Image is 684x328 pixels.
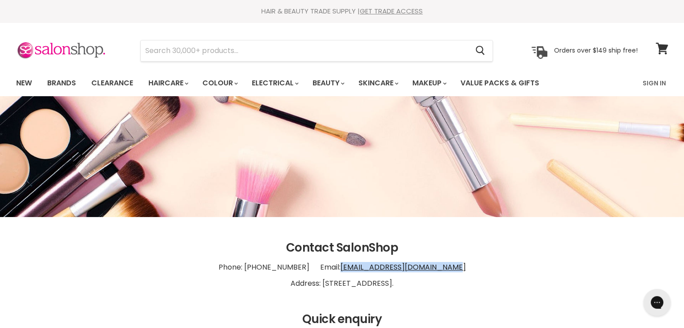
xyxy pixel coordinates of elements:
iframe: Gorgias live chat messenger [639,286,675,319]
button: Search [469,40,492,61]
input: Search [141,40,469,61]
h2: Contact SalonShop [16,241,668,255]
a: Clearance [85,74,140,93]
div: HAIR & BEAUTY TRADE SUPPLY | [5,7,680,16]
a: New [9,74,39,93]
a: Haircare [142,74,194,93]
a: GET TRADE ACCESS [360,6,423,16]
form: Product [140,40,493,62]
a: Sign In [637,74,671,93]
ul: Main menu [9,70,592,96]
a: Electrical [245,74,304,93]
a: Beauty [306,74,350,93]
a: Skincare [352,74,404,93]
h2: Quick enquiry [16,313,668,326]
a: Value Packs & Gifts [454,74,546,93]
a: Makeup [406,74,452,93]
a: [EMAIL_ADDRESS][DOMAIN_NAME] [340,262,466,272]
a: Colour [196,74,243,93]
p: Phone: [PHONE_NUMBER] Email: Address: [STREET_ADDRESS]. [16,255,668,296]
a: Brands [40,74,83,93]
p: Orders over $149 ship free! [554,46,638,54]
nav: Main [5,70,680,96]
